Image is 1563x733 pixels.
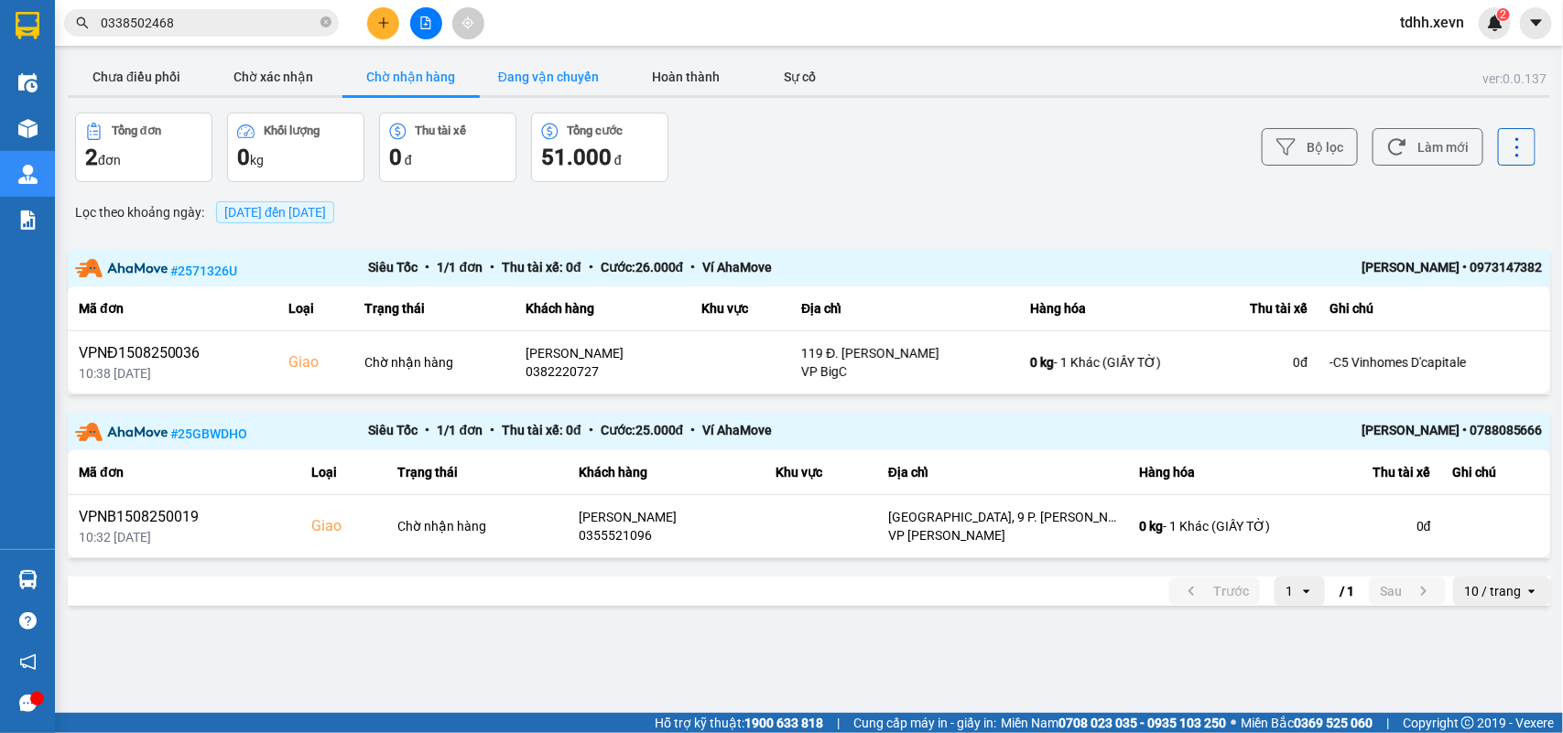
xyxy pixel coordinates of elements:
span: file-add [419,16,432,29]
span: aim [461,16,474,29]
div: đơn [85,143,202,172]
th: Loại [300,450,386,495]
button: Hoàn thành [617,59,754,95]
button: Sự cố [754,59,846,95]
strong: 0369 525 060 [1294,716,1373,730]
button: Đang vận chuyển [480,59,617,95]
th: Ghi chú [1319,286,1550,331]
div: 0382220727 [526,362,679,381]
div: VPNĐ1508250036 [79,342,266,364]
span: # 25GBWDHO [170,426,247,441]
span: / 1 [1340,580,1354,602]
button: plus [367,7,399,39]
th: Khu vực [765,450,877,495]
span: plus [377,16,390,29]
div: Tổng cước [568,124,624,137]
img: warehouse-icon [18,570,38,589]
div: Giao [311,515,375,537]
div: đ [389,143,506,172]
th: Khách hàng [568,450,765,495]
span: • [683,260,702,275]
img: warehouse-icon [18,73,38,92]
div: [PERSON_NAME] [579,508,754,526]
span: Miền Nam [1001,713,1226,733]
span: • [483,260,502,275]
span: 0 kg [1030,355,1054,370]
div: [PERSON_NAME] • 0973147382 [1249,257,1543,280]
span: close-circle [320,16,331,27]
div: [GEOGRAPHIC_DATA], 9 P. [PERSON_NAME], [PERSON_NAME], Đống Đa, [GEOGRAPHIC_DATA], [GEOGRAPHIC_DATA] [888,508,1117,526]
button: aim [452,7,484,39]
button: Bộ lọc [1262,128,1358,166]
span: • [581,260,601,275]
div: Siêu Tốc 1 / 1 đơn Thu tài xế: 0 đ Cước: 25.000 đ Ví AhaMove [369,420,1250,443]
button: previous page. current page 1 / 1 [1169,577,1260,605]
th: Trạng thái [353,286,516,331]
span: 2 [1500,8,1506,21]
span: tdhh.xevn [1385,11,1479,34]
div: -C5 Vinhomes D'capitale [1330,353,1539,372]
div: 10:32 [DATE] [79,528,289,546]
div: đ [541,143,658,172]
img: warehouse-icon [18,119,38,138]
div: Tổng đơn [112,124,161,137]
th: Ghi chú [1442,450,1550,495]
span: search [76,16,89,29]
button: Thu tài xế0 đ [379,113,516,182]
sup: 2 [1497,8,1510,21]
span: message [19,695,37,712]
span: • [581,423,601,437]
img: logo-vxr [16,12,39,39]
img: partner-logo [75,423,168,441]
div: VPNB1508250019 [79,506,289,528]
input: Tìm tên, số ĐT hoặc mã đơn [101,13,317,33]
div: Khối lượng [264,124,320,137]
div: Chờ nhận hàng [397,517,557,535]
span: 51.000 [541,145,612,170]
div: Giao [288,351,342,373]
span: [DATE] đến [DATE] [216,201,334,223]
div: kg [237,143,354,172]
button: Khối lượng0kg [227,113,364,182]
span: | [1386,713,1389,733]
img: partner-logo [75,259,168,277]
th: Mã đơn [68,450,300,495]
span: | [837,713,840,733]
span: notification [19,653,37,671]
svg: open [1299,584,1314,598]
div: 10:38 [DATE] [79,364,266,383]
span: • [418,423,438,437]
div: - 1 Khác (GIẤY TỜ) [1030,353,1191,372]
th: Địa chỉ [790,286,1019,331]
div: VP BigC [801,362,1008,381]
th: Hàng hóa [1128,450,1311,495]
span: Miền Bắc [1241,713,1373,733]
div: VP [PERSON_NAME] [888,526,1117,544]
div: Thu tài xế [1213,297,1308,319]
div: Siêu Tốc 1 / 1 đơn Thu tài xế: 0 đ Cước: 26.000 đ Ví AhaMove [369,257,1250,280]
span: Cung cấp máy in - giấy in: [853,713,996,733]
th: Khách hàng [516,286,690,331]
button: Chờ xác nhận [205,59,342,95]
div: Chờ nhận hàng [364,353,505,372]
span: Hỗ trợ kỹ thuật: [655,713,823,733]
th: Khu vực [690,286,791,331]
div: - 1 Khác (GIẤY TỜ) [1139,517,1300,535]
button: next page. current page 1 / 1 [1369,577,1446,605]
button: Làm mới [1373,128,1483,166]
svg: open [1525,584,1539,598]
span: caret-down [1528,15,1545,31]
strong: 1900 633 818 [744,716,823,730]
span: • [683,423,702,437]
span: 0 [237,145,250,170]
th: Địa chỉ [877,450,1128,495]
span: Lọc theo khoảng ngày : [75,202,204,222]
div: 0 đ [1213,353,1308,372]
span: 0 kg [1139,519,1163,534]
span: question-circle [19,612,37,630]
span: • [418,260,438,275]
span: close-circle [320,15,331,32]
button: caret-down [1520,7,1552,39]
img: solution-icon [18,210,38,230]
th: Trạng thái [386,450,568,495]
